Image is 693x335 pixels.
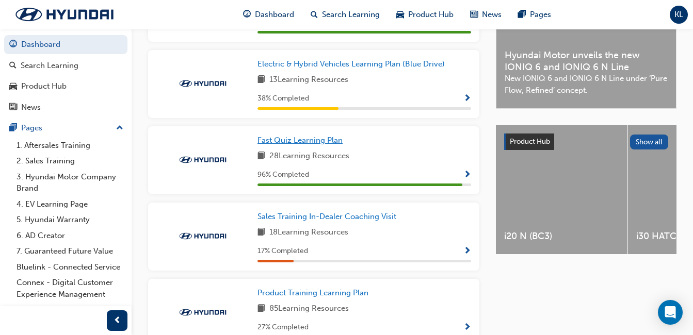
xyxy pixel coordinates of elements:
[4,119,127,138] button: Pages
[9,82,17,91] span: car-icon
[674,9,683,21] span: KL
[257,287,373,299] a: Product Training Learning Plan
[257,212,396,221] span: Sales Training In-Dealer Coaching Visit
[257,93,309,105] span: 38 % Completed
[257,322,309,333] span: 27 % Completed
[4,77,127,96] a: Product Hub
[12,243,127,259] a: 7. Guaranteed Future Value
[12,302,127,318] a: HyTRAK FAQ's - User Guide
[463,92,471,105] button: Show Progress
[255,9,294,21] span: Dashboard
[496,125,627,254] a: i20 N (BC3)
[630,135,669,149] button: Show all
[482,9,502,21] span: News
[257,74,265,87] span: book-icon
[9,103,17,112] span: news-icon
[463,94,471,104] span: Show Progress
[12,169,127,196] a: 3. Hyundai Motor Company Brand
[510,137,550,146] span: Product Hub
[388,4,462,25] a: car-iconProduct Hub
[257,169,309,181] span: 96 % Completed
[9,124,17,133] span: pages-icon
[174,307,231,317] img: Trak
[470,8,478,21] span: news-icon
[12,228,127,244] a: 6. AD Creator
[269,150,349,163] span: 28 Learning Resources
[670,6,688,24] button: KL
[235,4,302,25] a: guage-iconDashboard
[12,138,127,154] a: 1. Aftersales Training
[269,303,349,315] span: 85 Learning Resources
[9,61,17,71] span: search-icon
[463,323,471,332] span: Show Progress
[12,212,127,228] a: 5. Hyundai Warranty
[116,122,123,135] span: up-icon
[257,288,368,297] span: Product Training Learning Plan
[9,40,17,49] span: guage-icon
[396,8,404,21] span: car-icon
[257,303,265,315] span: book-icon
[12,153,127,169] a: 2. Sales Training
[257,150,265,163] span: book-icon
[311,8,318,21] span: search-icon
[269,226,348,239] span: 18 Learning Resources
[463,321,471,334] button: Show Progress
[462,4,510,25] a: news-iconNews
[530,9,551,21] span: Pages
[322,9,380,21] span: Search Learning
[4,35,127,54] a: Dashboard
[257,59,445,69] span: Electric & Hybrid Vehicles Learning Plan (Blue Drive)
[257,58,449,70] a: Electric & Hybrid Vehicles Learning Plan (Blue Drive)
[463,169,471,181] button: Show Progress
[257,211,400,223] a: Sales Training In-Dealer Coaching Visit
[174,78,231,89] img: Trak
[5,4,124,25] img: Trak
[257,136,343,145] span: Fast Quiz Learning Plan
[504,230,619,242] span: i20 N (BC3)
[269,74,348,87] span: 13 Learning Resources
[463,171,471,180] span: Show Progress
[4,98,127,117] a: News
[21,80,67,92] div: Product Hub
[463,245,471,258] button: Show Progress
[174,155,231,165] img: Trak
[114,314,121,327] span: prev-icon
[12,259,127,275] a: Bluelink - Connected Service
[257,245,308,257] span: 17 % Completed
[12,196,127,212] a: 4. EV Learning Page
[463,247,471,256] span: Show Progress
[505,73,668,96] span: New IONIQ 6 and IONIQ 6 N Line under ‘Pure Flow, Refined’ concept.
[257,226,265,239] span: book-icon
[21,122,42,134] div: Pages
[12,275,127,302] a: Connex - Digital Customer Experience Management
[243,8,251,21] span: guage-icon
[4,33,127,119] button: DashboardSearch LearningProduct HubNews
[408,9,454,21] span: Product Hub
[4,56,127,75] a: Search Learning
[505,49,668,73] span: Hyundai Motor unveils the new IONIQ 6 and IONIQ 6 N Line
[518,8,526,21] span: pages-icon
[21,102,41,113] div: News
[174,231,231,241] img: Trak
[510,4,559,25] a: pages-iconPages
[257,135,347,146] a: Fast Quiz Learning Plan
[658,300,683,325] div: Open Intercom Messenger
[21,60,78,72] div: Search Learning
[504,133,668,150] a: Product HubShow all
[302,4,388,25] a: search-iconSearch Learning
